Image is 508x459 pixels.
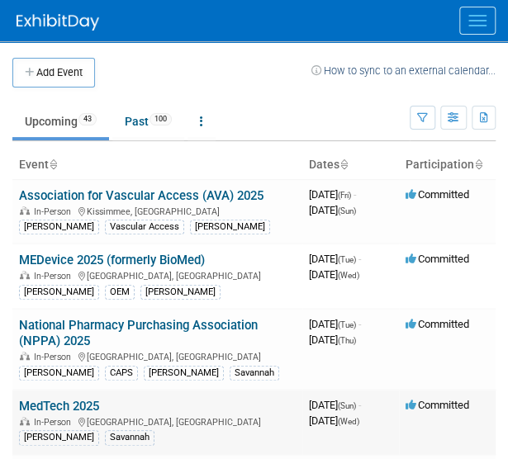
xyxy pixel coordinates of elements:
[105,220,184,234] div: Vascular Access
[19,399,99,414] a: MedTech 2025
[358,253,361,265] span: -
[190,220,270,234] div: [PERSON_NAME]
[17,14,99,31] img: ExhibitDay
[19,349,296,362] div: [GEOGRAPHIC_DATA], [GEOGRAPHIC_DATA]
[338,401,356,410] span: (Sun)
[338,336,356,345] span: (Thu)
[338,191,351,200] span: (Fri)
[309,414,359,427] span: [DATE]
[474,158,482,171] a: Sort by Participation Type
[19,430,99,445] div: [PERSON_NAME]
[339,158,348,171] a: Sort by Start Date
[19,253,205,267] a: MEDevice 2025 (formerly BioMed)
[311,64,496,77] a: How to sync to an external calendar...
[406,399,469,411] span: Committed
[20,271,30,279] img: In-Person Event
[12,58,95,88] button: Add Event
[49,158,57,171] a: Sort by Event Name
[358,318,361,330] span: -
[309,253,361,265] span: [DATE]
[12,106,109,137] a: Upcoming43
[309,268,359,281] span: [DATE]
[338,255,356,264] span: (Tue)
[20,417,30,425] img: In-Person Event
[19,318,258,348] a: National Pharmacy Purchasing Association (NPPA) 2025
[19,366,99,381] div: [PERSON_NAME]
[20,352,30,360] img: In-Person Event
[309,204,356,216] span: [DATE]
[358,399,361,411] span: -
[309,399,361,411] span: [DATE]
[459,7,496,35] button: Menu
[338,206,356,215] span: (Sun)
[150,113,172,125] span: 100
[105,285,135,300] div: OEM
[309,188,356,201] span: [DATE]
[12,151,302,179] th: Event
[19,285,99,300] div: [PERSON_NAME]
[338,271,359,280] span: (Wed)
[406,318,469,330] span: Committed
[105,430,154,445] div: Savannah
[34,271,76,282] span: In-Person
[302,151,399,179] th: Dates
[338,417,359,426] span: (Wed)
[354,188,356,201] span: -
[105,366,138,381] div: CAPS
[34,417,76,428] span: In-Person
[406,188,469,201] span: Committed
[19,204,296,217] div: Kissimmee, [GEOGRAPHIC_DATA]
[230,366,279,381] div: Savannah
[140,285,221,300] div: [PERSON_NAME]
[144,366,224,381] div: [PERSON_NAME]
[399,151,496,179] th: Participation
[34,206,76,217] span: In-Person
[406,253,469,265] span: Committed
[19,220,99,234] div: [PERSON_NAME]
[20,206,30,215] img: In-Person Event
[309,334,356,346] span: [DATE]
[338,320,356,329] span: (Tue)
[19,414,296,428] div: [GEOGRAPHIC_DATA], [GEOGRAPHIC_DATA]
[112,106,184,137] a: Past100
[309,318,361,330] span: [DATE]
[34,352,76,362] span: In-Person
[19,188,263,203] a: Association for Vascular Access (AVA) 2025
[19,268,296,282] div: [GEOGRAPHIC_DATA], [GEOGRAPHIC_DATA]
[78,113,97,125] span: 43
